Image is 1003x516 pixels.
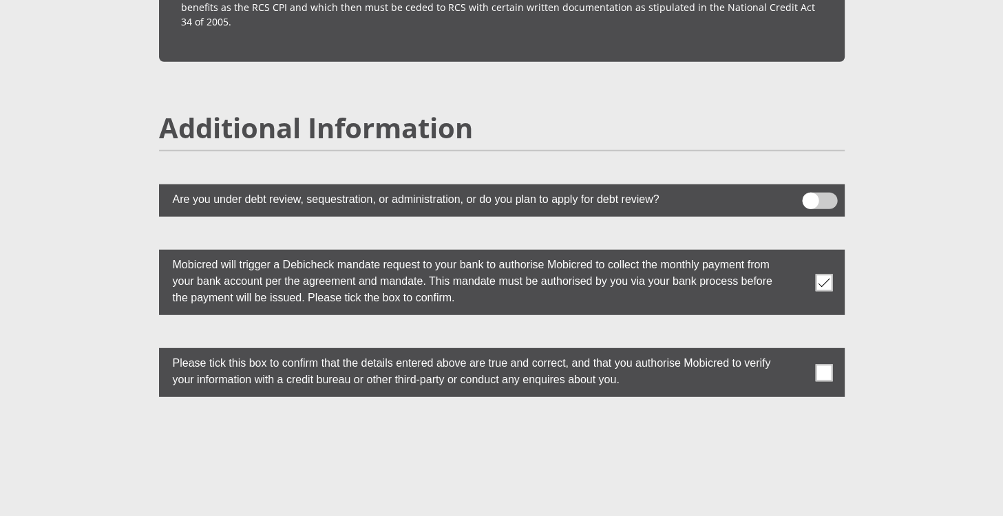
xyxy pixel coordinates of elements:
[397,430,606,484] iframe: reCAPTCHA
[159,250,776,310] label: Mobicred will trigger a Debicheck mandate request to your bank to authorise Mobicred to collect t...
[159,348,776,391] label: Please tick this box to confirm that the details entered above are true and correct, and that you...
[159,184,776,211] label: Are you under debt review, sequestration, or administration, or do you plan to apply for debt rev...
[159,111,845,144] h2: Additional Information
